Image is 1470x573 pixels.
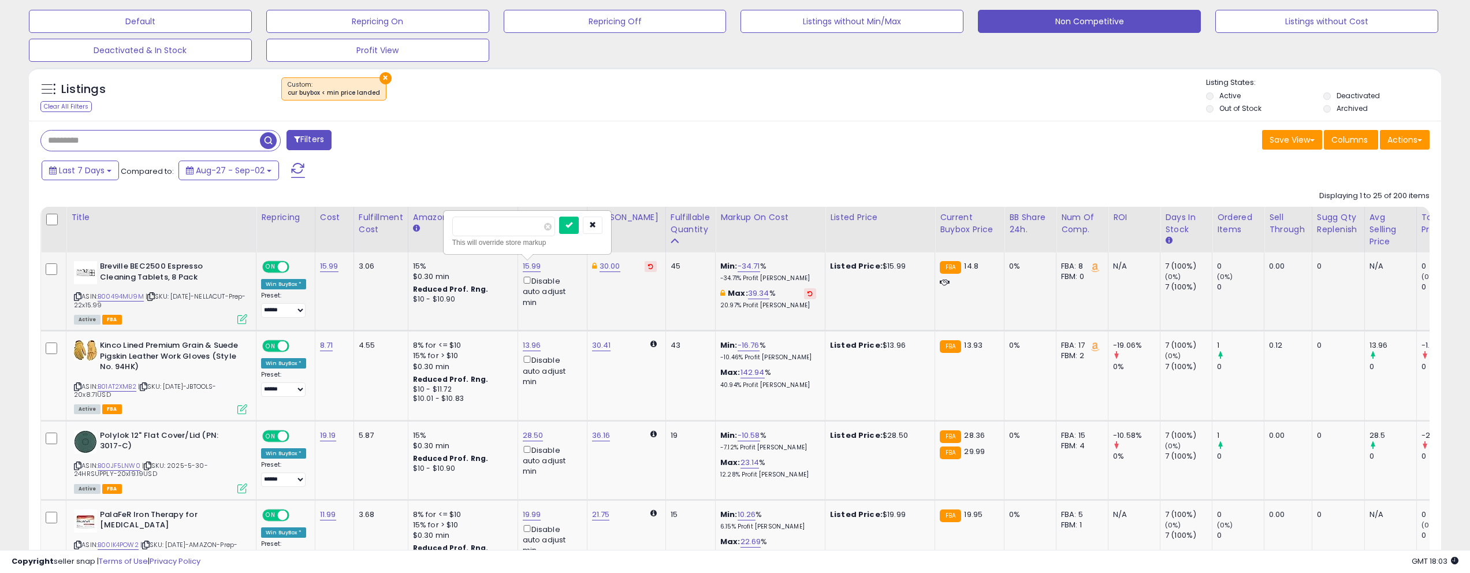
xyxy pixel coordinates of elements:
[1009,509,1047,520] div: 0%
[964,509,983,520] span: 19.95
[1337,103,1368,113] label: Archived
[1269,509,1303,520] div: 0.00
[1165,340,1212,351] div: 7 (100%)
[261,211,310,224] div: Repricing
[523,261,541,272] a: 15.99
[523,430,544,441] a: 28.50
[12,556,200,567] div: seller snap | |
[286,130,332,150] button: Filters
[964,446,985,457] span: 29.99
[100,430,240,455] b: Polylok 12" Flat Cover/Lid (PN: 3017-C)
[1317,509,1356,520] div: 0
[523,354,578,387] div: Disable auto adjust min
[1113,261,1151,271] div: N/A
[738,509,756,520] a: 10.26
[266,39,489,62] button: Profit View
[1215,10,1438,33] button: Listings without Cost
[1165,236,1172,246] small: Days In Stock.
[1061,211,1103,236] div: Num of Comp.
[720,509,738,520] b: Min:
[1061,430,1099,441] div: FBA: 15
[261,527,306,538] div: Win BuyBox *
[29,10,252,33] button: Default
[320,261,338,272] a: 15.99
[600,261,620,272] a: 30.00
[74,404,101,414] span: All listings currently available for purchase on Amazon
[720,354,816,362] p: -10.46% Profit [PERSON_NAME]
[1009,261,1047,271] div: 0%
[288,262,306,272] span: OFF
[1412,556,1458,567] span: 2025-09-10 18:03 GMT
[830,340,926,351] div: $13.96
[523,274,578,308] div: Disable auto adjust min
[359,261,399,271] div: 3.06
[1319,191,1430,202] div: Displaying 1 to 25 of 200 items
[592,340,611,351] a: 30.41
[1206,77,1441,88] p: Listing States:
[1217,430,1264,441] div: 1
[1061,520,1099,530] div: FBM: 1
[1113,340,1160,351] div: -19.06%
[1421,272,1438,281] small: (0%)
[830,340,883,351] b: Listed Price:
[320,430,336,441] a: 19.19
[1217,530,1264,541] div: 0
[523,509,541,520] a: 19.99
[940,430,961,443] small: FBA
[1269,261,1303,271] div: 0.00
[720,302,816,310] p: 20.97% Profit [PERSON_NAME]
[42,161,119,180] button: Last 7 Days
[1369,362,1416,372] div: 0
[413,224,420,234] small: Amazon Fees.
[1113,430,1160,441] div: -10.58%
[1113,509,1151,520] div: N/A
[940,261,961,274] small: FBA
[413,284,489,294] b: Reduced Prof. Rng.
[720,471,816,479] p: 12.28% Profit [PERSON_NAME]
[720,288,816,310] div: %
[1421,509,1468,520] div: 0
[263,341,278,351] span: ON
[720,367,816,389] div: %
[720,261,738,271] b: Min:
[1317,430,1356,441] div: 0
[100,340,240,375] b: Kinco Lined Premium Grain & Suede Pigskin Leather Work Gloves (Style No. 94HK)
[716,207,825,252] th: The percentage added to the cost of goods (COGS) that forms the calculator for Min & Max prices.
[261,461,306,487] div: Preset:
[1421,340,1468,351] div: -1.66
[740,536,761,548] a: 22.69
[1061,340,1099,351] div: FBA: 17
[74,461,208,478] span: | SKU: 2025-5-30-24HRSUPPLY-20x19.19USD
[592,211,661,224] div: [PERSON_NAME]
[98,382,136,392] a: B01AT2XMB2
[359,340,399,351] div: 4.55
[1269,430,1303,441] div: 0.00
[1217,362,1264,372] div: 0
[320,509,336,520] a: 11.99
[1421,282,1468,292] div: 0
[74,292,246,309] span: | SKU: [DATE]-NELLACUT-Prep-22x15.99
[940,340,961,353] small: FBA
[74,315,101,325] span: All listings currently available for purchase on Amazon
[261,371,306,397] div: Preset:
[1165,520,1181,530] small: (0%)
[830,509,883,520] b: Listed Price:
[121,166,174,177] span: Compared to:
[1421,211,1464,236] div: Total Profit
[413,261,509,271] div: 15%
[1217,520,1233,530] small: (0%)
[263,262,278,272] span: ON
[263,431,278,441] span: ON
[288,510,306,520] span: OFF
[592,430,611,441] a: 36.16
[964,430,985,441] span: 28.36
[1165,362,1212,372] div: 7 (100%)
[720,367,740,378] b: Max:
[99,556,148,567] a: Terms of Use
[261,358,306,369] div: Win BuyBox *
[1269,211,1307,236] div: Sell Through
[748,288,769,299] a: 39.34
[1061,509,1099,520] div: FBA: 5
[12,556,54,567] strong: Copyright
[523,523,578,556] div: Disable auto adjust min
